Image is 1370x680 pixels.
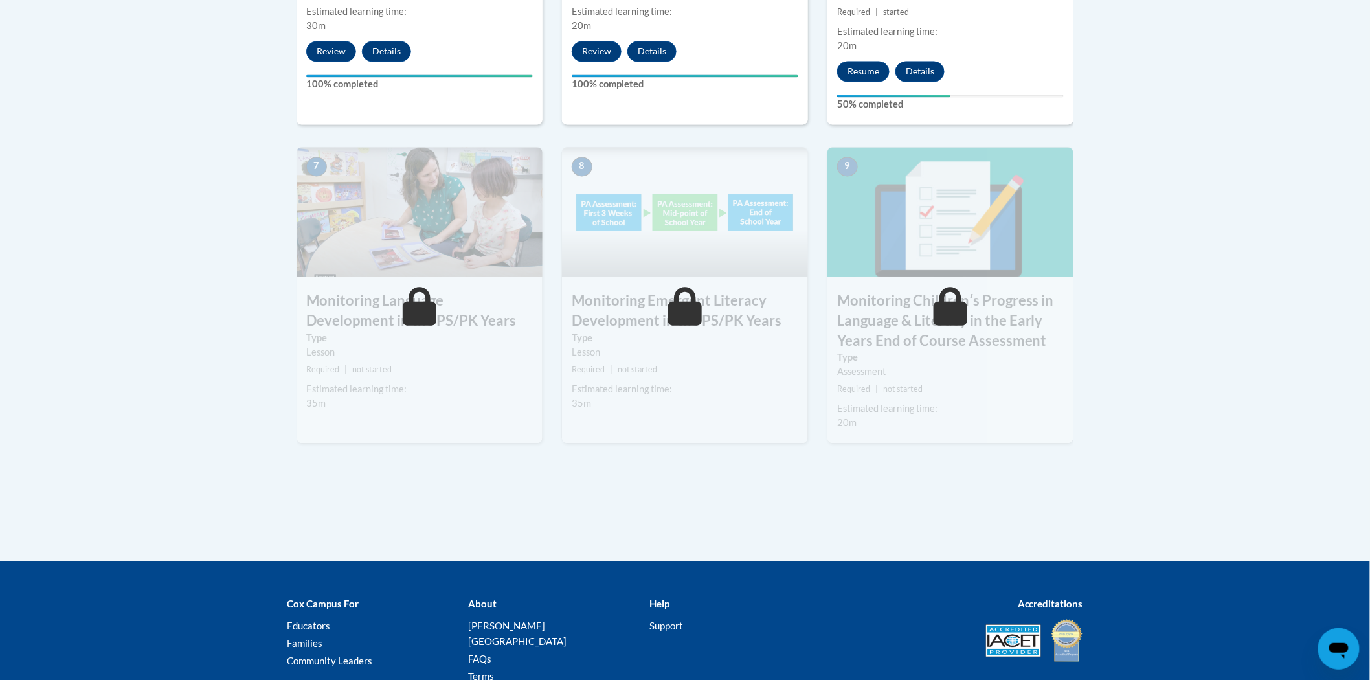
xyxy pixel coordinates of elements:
a: Families [287,637,322,649]
div: Assessment [837,365,1064,379]
div: Lesson [572,345,798,359]
span: | [875,384,878,394]
a: [PERSON_NAME][GEOGRAPHIC_DATA] [468,620,567,647]
label: Type [837,350,1064,365]
label: 50% completed [837,97,1064,111]
label: Type [572,331,798,345]
span: not started [883,384,923,394]
span: 7 [306,157,327,176]
button: Review [306,41,356,62]
span: not started [618,365,657,374]
button: Details [627,41,677,62]
span: 35m [306,398,326,409]
span: Required [837,384,870,394]
label: Type [306,331,533,345]
a: Support [649,620,683,631]
span: 20m [837,40,857,51]
a: FAQs [468,653,491,664]
a: Community Leaders [287,655,372,666]
span: 20m [837,417,857,428]
img: Course Image [297,147,543,277]
div: Lesson [306,345,533,359]
span: | [344,365,347,374]
span: 8 [572,157,592,176]
b: About [468,598,497,609]
span: 35m [572,398,591,409]
span: started [883,7,909,17]
iframe: Button to launch messaging window [1318,628,1360,670]
h3: Monitoring Language Development in the PS/PK Years [297,291,543,331]
button: Review [572,41,622,62]
span: Required [572,365,605,374]
h3: Monitoring Childrenʹs Progress in Language & Literacy in the Early Years End of Course Assessment [827,291,1073,350]
img: Accredited IACET® Provider [986,624,1041,657]
div: Estimated learning time: [572,5,798,19]
button: Resume [837,61,890,82]
span: Required [306,365,339,374]
span: | [875,7,878,17]
span: not started [352,365,392,374]
div: Your progress [572,74,798,77]
label: 100% completed [572,77,798,91]
div: Your progress [837,95,950,97]
div: Estimated learning time: [837,25,1064,39]
a: Educators [287,620,330,631]
div: Estimated learning time: [306,5,533,19]
span: | [610,365,612,374]
span: 9 [837,157,858,176]
b: Accreditations [1018,598,1083,609]
button: Details [895,61,945,82]
div: Your progress [306,74,533,77]
img: IDA® Accredited [1051,618,1083,663]
span: 20m [572,20,591,31]
div: Estimated learning time: [306,382,533,396]
img: Course Image [562,147,808,277]
b: Cox Campus For [287,598,359,609]
span: Required [837,7,870,17]
div: Estimated learning time: [572,382,798,396]
h3: Monitoring Emergent Literacy Development in the PS/PK Years [562,291,808,331]
button: Details [362,41,411,62]
img: Course Image [827,147,1073,277]
div: Estimated learning time: [837,402,1064,416]
span: 30m [306,20,326,31]
label: 100% completed [306,77,533,91]
b: Help [649,598,669,609]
